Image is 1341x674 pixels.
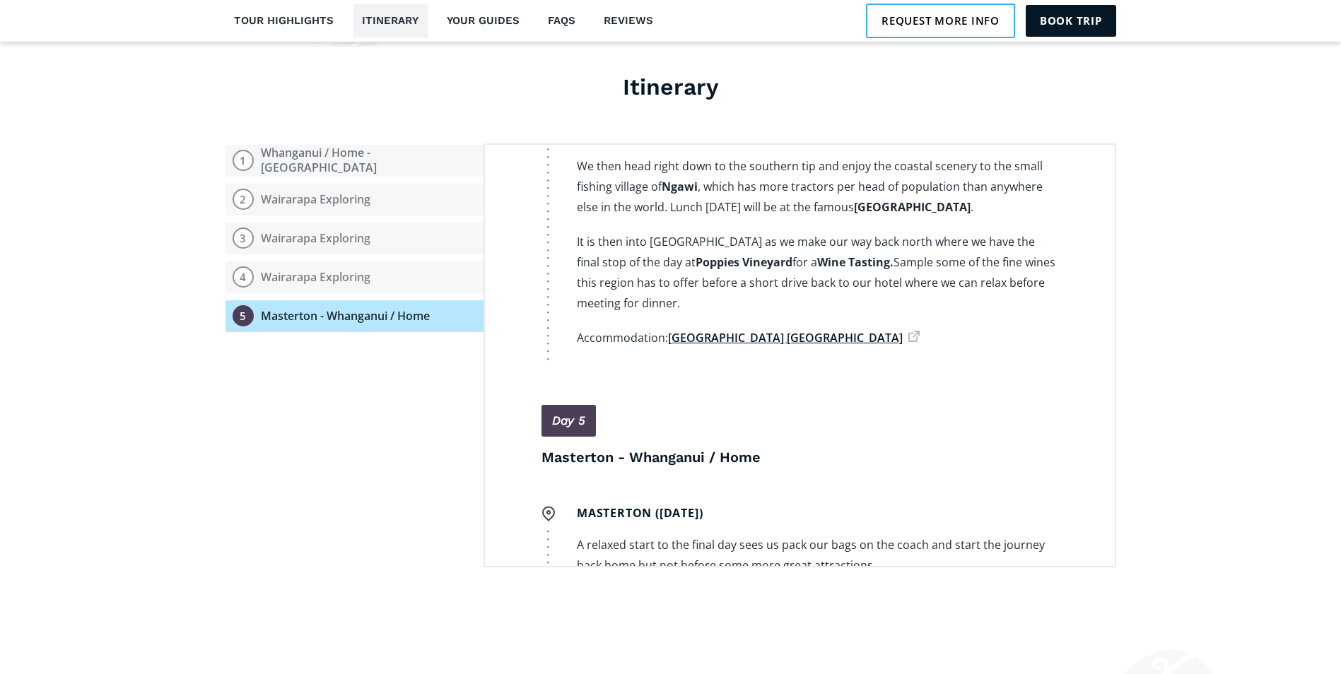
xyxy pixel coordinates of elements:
div: Wairarapa Exploring [261,231,370,246]
a: 1Whanganui / Home - [GEOGRAPHIC_DATA] [226,145,484,177]
div: 3 [233,227,254,249]
div: Wairarapa Exploring [261,192,370,207]
div: 2 [233,189,254,210]
div: 5 [233,305,254,326]
a: Reviews [595,4,662,37]
strong: Masterton ([DATE]) [577,505,703,521]
h3: Itinerary [226,73,1116,101]
a: Request more info [866,4,1015,37]
h4: Masterton - Whanganui / Home [541,447,1058,467]
p: A relaxed start to the final day sees us pack our bags on the coach and start the journey back ho... [577,535,1058,576]
a: Itinerary [353,4,428,37]
strong: Wine Tasting. [817,254,894,270]
a: [GEOGRAPHIC_DATA] [GEOGRAPHIC_DATA] [668,330,920,345]
a: Book trip [1026,5,1116,36]
a: Your guides [438,4,529,37]
div: Masterton - Whanganui / Home [261,309,430,324]
strong: Ngawi [662,179,698,194]
button: 5Masterton - Whanganui / Home [226,300,484,332]
div: 4 [233,266,254,288]
div: Whanganui / Home - [GEOGRAPHIC_DATA] [261,146,476,175]
strong: Poppies Vineyard [696,254,792,270]
a: FAQs [539,4,585,37]
div: 1 [233,150,254,171]
p: It is then into [GEOGRAPHIC_DATA] as we make our way back north where we have the final stop of t... [577,232,1058,314]
button: 2Wairarapa Exploring [226,184,484,215]
button: 3Wairarapa Exploring [226,223,484,254]
a: Tour highlights [226,4,343,37]
div: Wairarapa Exploring [261,270,370,285]
button: 4Wairarapa Exploring [226,261,484,293]
p: Accommodation: [577,328,1058,348]
strong: [GEOGRAPHIC_DATA] [854,199,971,215]
p: We then head right down to the southern tip and enjoy the coastal scenery to the small fishing vi... [577,156,1058,218]
a: Day 5 [541,405,596,437]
